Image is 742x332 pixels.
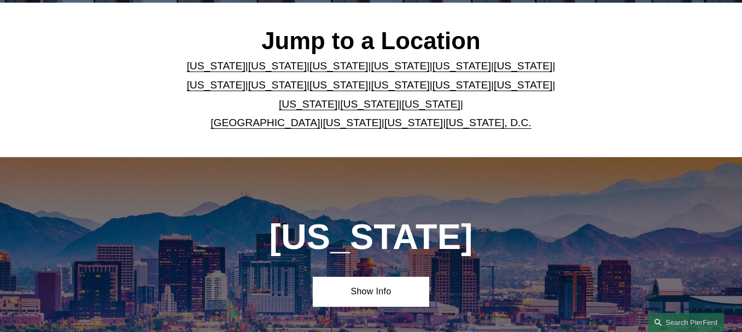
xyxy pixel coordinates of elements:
a: [US_STATE] [494,79,552,91]
h2: Jump to a Location [167,27,574,56]
a: [US_STATE] [494,60,552,72]
a: [US_STATE] [323,117,382,128]
a: [US_STATE] [433,60,491,72]
a: [US_STATE] [309,79,368,91]
p: | | | | | | | | | | | | | | | | | | [167,57,574,133]
a: [US_STATE] [186,60,245,72]
a: [US_STATE] [371,60,429,72]
a: [GEOGRAPHIC_DATA] [211,117,320,128]
a: [US_STATE] [371,79,429,91]
a: Search this site [648,313,725,332]
a: [US_STATE] [402,98,460,110]
a: [US_STATE] [340,98,399,110]
a: [US_STATE] [279,98,337,110]
a: [US_STATE] [309,60,368,72]
a: Show Info [313,277,429,307]
a: [US_STATE] [433,79,491,91]
a: [US_STATE] [248,79,307,91]
h1: [US_STATE] [226,217,516,257]
a: [US_STATE] [186,79,245,91]
a: [US_STATE], D.C. [446,117,531,128]
a: [US_STATE] [384,117,443,128]
a: [US_STATE] [248,60,307,72]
